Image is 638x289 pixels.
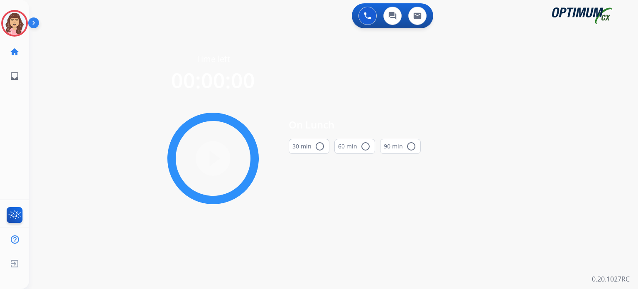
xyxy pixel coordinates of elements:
span: 00:00:00 [171,66,255,94]
img: avatar [3,12,26,35]
button: 90 min [380,139,421,154]
button: 30 min [289,139,329,154]
span: On Lunch [289,117,421,132]
button: 60 min [334,139,375,154]
mat-icon: radio_button_unchecked [361,141,371,151]
mat-icon: radio_button_unchecked [315,141,325,151]
mat-icon: radio_button_unchecked [406,141,416,151]
mat-icon: inbox [10,71,20,81]
mat-icon: home [10,47,20,57]
span: Time left [196,53,230,65]
p: 0.20.1027RC [592,274,630,284]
